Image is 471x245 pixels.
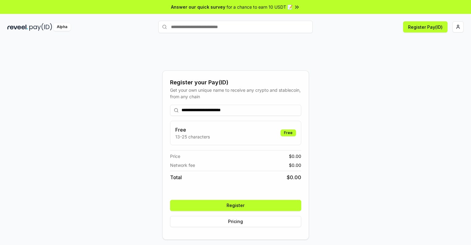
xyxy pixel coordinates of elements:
[53,23,71,31] div: Alpha
[227,4,293,10] span: for a chance to earn 10 USDT 📝
[170,162,195,168] span: Network fee
[170,200,301,211] button: Register
[281,129,296,136] div: Free
[170,87,301,100] div: Get your own unique name to receive any crypto and stablecoin, from any chain
[287,174,301,181] span: $ 0.00
[170,216,301,227] button: Pricing
[171,4,225,10] span: Answer our quick survey
[403,21,448,32] button: Register Pay(ID)
[170,174,182,181] span: Total
[7,23,28,31] img: reveel_dark
[170,78,301,87] div: Register your Pay(ID)
[289,162,301,168] span: $ 0.00
[289,153,301,159] span: $ 0.00
[29,23,52,31] img: pay_id
[175,126,210,133] h3: Free
[170,153,180,159] span: Price
[175,133,210,140] p: 13-25 characters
